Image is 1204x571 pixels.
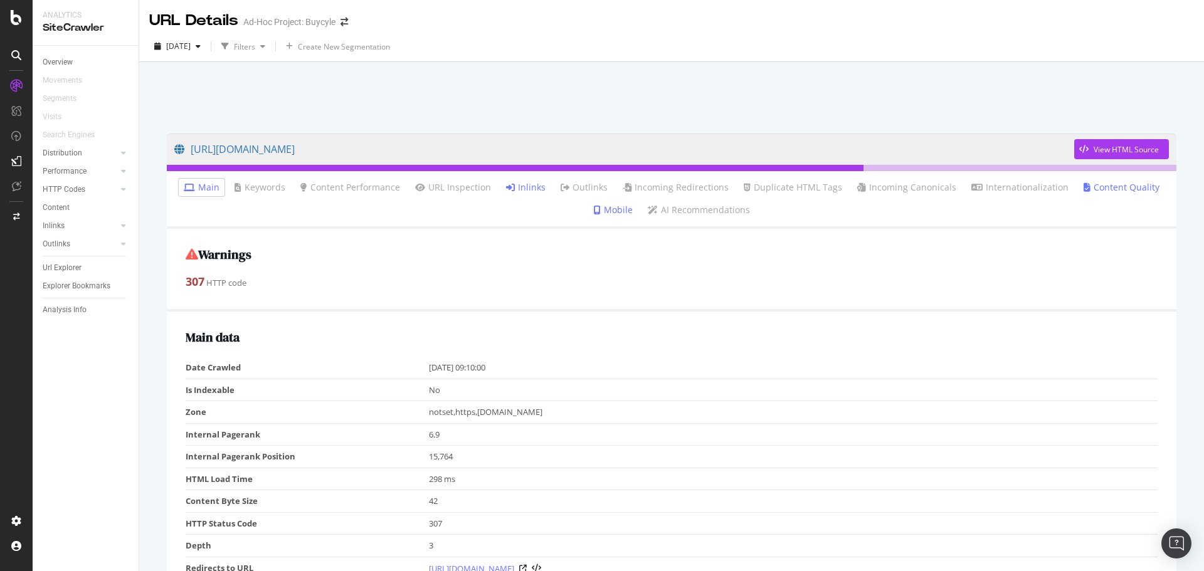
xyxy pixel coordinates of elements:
a: Duplicate HTML Tags [744,181,842,194]
a: Internationalization [971,181,1069,194]
td: Content Byte Size [186,490,429,513]
a: Outlinks [43,238,117,251]
strong: 307 [186,274,204,289]
div: Segments [43,92,77,105]
a: Analysis Info [43,303,130,317]
a: Visits [43,110,74,123]
td: 3 [429,535,1158,557]
a: URL Inspection [415,181,491,194]
a: Overview [43,56,130,69]
a: Distribution [43,147,117,160]
td: 6.9 [429,423,1158,446]
div: Outlinks [43,238,70,251]
a: Content Performance [300,181,400,194]
td: [DATE] 09:10:00 [429,357,1158,379]
div: arrow-right-arrow-left [341,18,348,26]
td: Internal Pagerank [186,423,429,446]
a: Mobile [594,204,633,216]
div: Performance [43,165,87,178]
div: Content [43,201,70,214]
div: SiteCrawler [43,21,129,35]
td: Is Indexable [186,379,429,401]
button: Filters [216,36,270,56]
a: Performance [43,165,117,178]
a: Main [184,181,219,194]
td: HTTP Status Code [186,512,429,535]
td: Depth [186,535,429,557]
td: Zone [186,401,429,424]
div: Open Intercom Messenger [1161,528,1191,558]
a: Search Engines [43,128,107,142]
span: Create New Segmentation [298,41,390,52]
a: Content [43,201,130,214]
h2: Main data [186,330,1158,344]
div: Analytics [43,10,129,21]
div: Search Engines [43,128,95,142]
a: Keywords [235,181,285,194]
div: Url Explorer [43,261,82,275]
div: Explorer Bookmarks [43,280,110,293]
td: Date Crawled [186,357,429,379]
div: Filters [234,41,255,52]
a: Inlinks [506,181,546,194]
a: Segments [43,92,89,105]
div: HTTP Codes [43,183,85,196]
button: [DATE] [149,36,206,56]
div: Movements [43,74,82,87]
td: 15,764 [429,446,1158,468]
a: Outlinks [561,181,608,194]
a: Inlinks [43,219,117,233]
div: Analysis Info [43,303,87,317]
div: URL Details [149,10,238,31]
a: [URL][DOMAIN_NAME] [174,134,1074,165]
span: 2025 Aug. 1st [166,41,191,51]
td: No [429,379,1158,401]
button: Create New Segmentation [281,36,395,56]
td: 298 ms [429,468,1158,490]
a: AI Recommendations [648,204,750,216]
a: Incoming Redirections [623,181,729,194]
div: View HTML Source [1094,144,1159,155]
h2: Warnings [186,248,1158,261]
a: Url Explorer [43,261,130,275]
td: HTML Load Time [186,468,429,490]
a: Movements [43,74,95,87]
td: notset,https,[DOMAIN_NAME] [429,401,1158,424]
a: HTTP Codes [43,183,117,196]
a: Content Quality [1084,181,1159,194]
td: 307 [429,512,1158,535]
div: Distribution [43,147,82,160]
td: Internal Pagerank Position [186,446,429,468]
a: Incoming Canonicals [857,181,956,194]
td: 42 [429,490,1158,513]
a: Explorer Bookmarks [43,280,130,293]
div: Visits [43,110,61,123]
div: Inlinks [43,219,65,233]
div: HTTP code [186,274,1158,290]
div: Overview [43,56,73,69]
div: Ad-Hoc Project: Buycyle [243,16,335,28]
button: View HTML Source [1074,139,1169,159]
